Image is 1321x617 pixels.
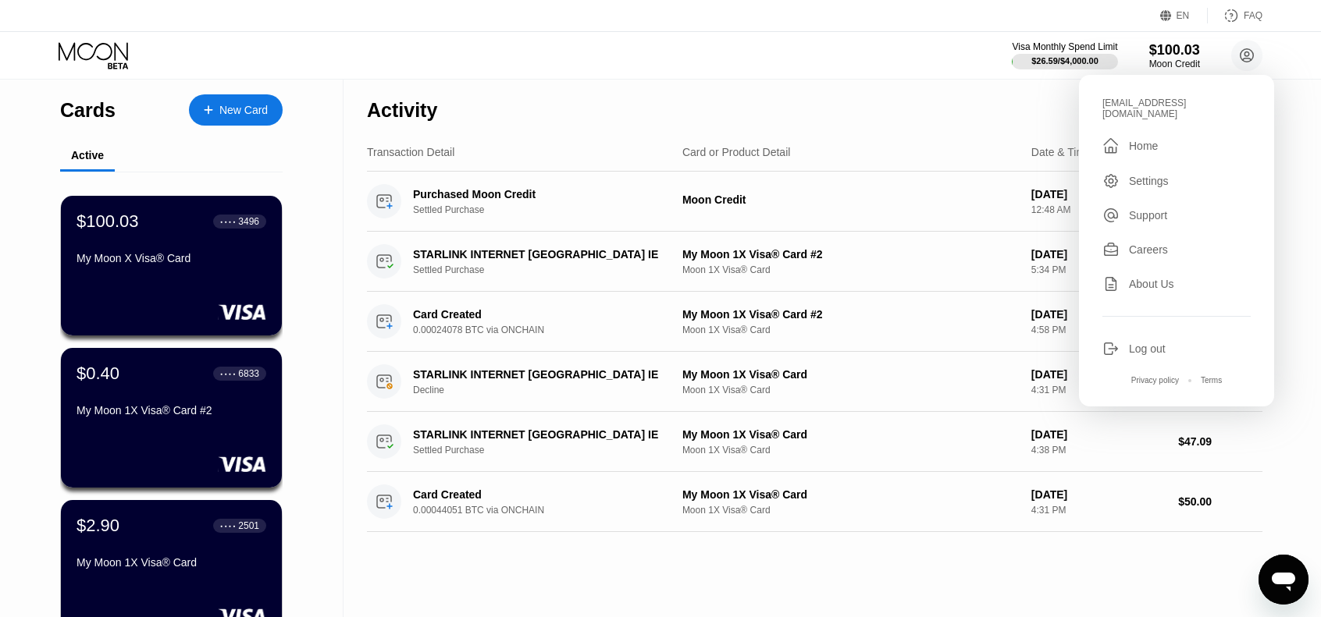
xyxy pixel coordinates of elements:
[1131,376,1179,385] div: Privacy policy
[1102,137,1251,155] div: Home
[77,404,266,417] div: My Moon 1X Visa® Card #2
[413,505,685,516] div: 0.00044051 BTC via ONCHAIN
[1129,175,1169,187] div: Settings
[1031,188,1166,200] div: [DATE]
[1208,8,1262,23] div: FAQ
[682,445,1019,456] div: Moon 1X Visa® Card
[1102,241,1251,258] div: Careers
[1129,140,1158,152] div: Home
[413,385,685,395] div: Decline
[220,219,236,224] div: ● ● ● ●
[1129,342,1166,355] div: Log out
[61,348,282,488] div: $0.40● ● ● ●6833My Moon 1X Visa® Card #2
[219,104,268,117] div: New Card
[367,352,1262,412] div: STARLINK INTERNET [GEOGRAPHIC_DATA] IEDeclineMy Moon 1X Visa® CardMoon 1X Visa® Card[DATE]4:31 PM...
[61,196,282,335] div: $100.03● ● ● ●3496My Moon X Visa® Card
[367,292,1262,352] div: Card Created0.00024078 BTC via ONCHAINMy Moon 1X Visa® Card #2Moon 1X Visa® Card[DATE]4:58 PM$27.00
[367,172,1262,232] div: Purchased Moon CreditSettled PurchaseMoon Credit[DATE]12:48 AM$100.01
[682,193,1019,206] div: Moon Credit
[413,368,667,381] div: STARLINK INTERNET [GEOGRAPHIC_DATA] IE
[238,368,259,379] div: 6833
[1102,340,1251,357] div: Log out
[682,368,1019,381] div: My Moon 1X Visa® Card
[77,516,119,536] div: $2.90
[1031,505,1166,516] div: 4:31 PM
[1031,324,1166,335] div: 4:58 PM
[1031,445,1166,456] div: 4:38 PM
[1031,248,1166,261] div: [DATE]
[1012,41,1117,52] div: Visa Monthly Spend Limit
[1160,8,1208,23] div: EN
[1102,207,1251,224] div: Support
[1149,42,1200,69] div: $100.03Moon Credit
[1031,385,1166,395] div: 4:31 PM
[1031,428,1166,441] div: [DATE]
[1178,495,1262,508] div: $50.00
[1102,172,1251,190] div: Settings
[60,99,116,122] div: Cards
[682,385,1019,395] div: Moon 1X Visa® Card
[682,146,791,158] div: Card or Product Detail
[1102,137,1120,155] div: 
[77,556,266,569] div: My Moon 1X Visa® Card
[682,248,1019,261] div: My Moon 1X Visa® Card #2
[1149,42,1200,59] div: $100.03
[682,505,1019,516] div: Moon 1X Visa® Card
[1178,435,1262,448] div: $47.09
[367,472,1262,532] div: Card Created0.00044051 BTC via ONCHAINMy Moon 1X Visa® CardMoon 1X Visa® Card[DATE]4:31 PM$50.00
[682,308,1019,321] div: My Moon 1X Visa® Card #2
[413,428,667,441] div: STARLINK INTERNET [GEOGRAPHIC_DATA] IE
[1129,243,1168,256] div: Careers
[1129,209,1167,222] div: Support
[413,324,685,335] div: 0.00024078 BTC via ONCHAIN
[682,428,1019,441] div: My Moon 1X Visa® Card
[682,264,1019,275] div: Moon 1X Visa® Card
[413,308,667,321] div: Card Created
[77,211,139,232] div: $100.03
[367,99,437,122] div: Activity
[1102,98,1251,119] div: [EMAIL_ADDRESS][DOMAIN_NAME]
[1031,264,1166,275] div: 5:34 PM
[413,445,685,456] div: Settled Purchase
[1031,308,1166,321] div: [DATE]
[77,363,119,384] div: $0.40
[1102,275,1251,293] div: About Us
[238,216,259,227] div: 3496
[1129,278,1174,290] div: About Us
[1031,368,1166,381] div: [DATE]
[1149,59,1200,69] div: Moon Credit
[413,488,667,501] div: Card Created
[71,149,104,161] div: Active
[1031,146,1091,158] div: Date & Time
[1031,56,1098,66] div: $26.59 / $4,000.00
[682,324,1019,335] div: Moon 1X Visa® Card
[682,488,1019,501] div: My Moon 1X Visa® Card
[413,188,667,200] div: Purchased Moon Credit
[1031,204,1166,215] div: 12:48 AM
[1012,41,1117,69] div: Visa Monthly Spend Limit$26.59/$4,000.00
[413,248,667,261] div: STARLINK INTERNET [GEOGRAPHIC_DATA] IE
[367,232,1262,292] div: STARLINK INTERNET [GEOGRAPHIC_DATA] IESettled PurchaseMy Moon 1X Visa® Card #2Moon 1X Visa® Card[...
[1031,488,1166,501] div: [DATE]
[238,520,259,531] div: 2501
[1259,555,1309,605] iframe: Button to launch messaging window
[1201,376,1222,385] div: Terms
[77,252,266,264] div: My Moon X Visa® Card
[1244,10,1262,21] div: FAQ
[220,523,236,528] div: ● ● ● ●
[413,264,685,275] div: Settled Purchase
[1177,10,1190,21] div: EN
[367,146,454,158] div: Transaction Detail
[413,204,685,215] div: Settled Purchase
[220,371,236,376] div: ● ● ● ●
[367,412,1262,472] div: STARLINK INTERNET [GEOGRAPHIC_DATA] IESettled PurchaseMy Moon 1X Visa® CardMoon 1X Visa® Card[DAT...
[189,94,283,126] div: New Card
